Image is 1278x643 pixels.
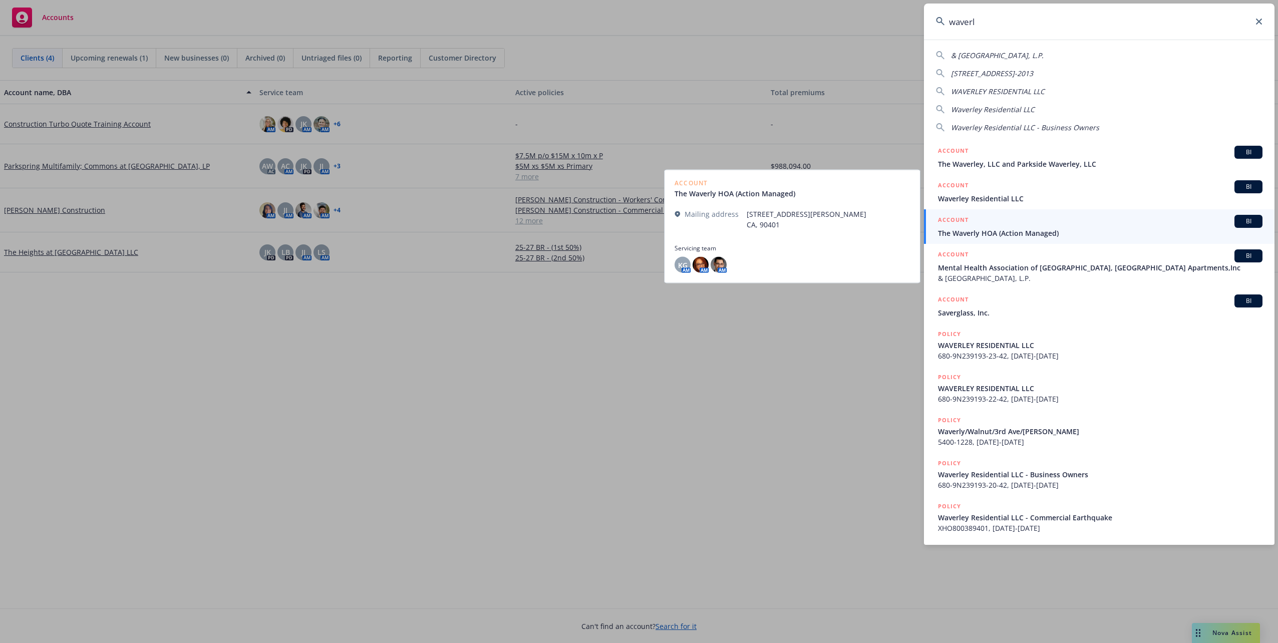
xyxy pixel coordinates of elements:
span: 680-9N239193-23-42, [DATE]-[DATE] [938,351,1262,361]
span: [STREET_ADDRESS]-2013 [951,69,1033,78]
h5: ACCOUNT [938,180,969,192]
span: Mental Health Association of [GEOGRAPHIC_DATA], [GEOGRAPHIC_DATA] Apartments,Inc [938,262,1262,273]
a: ACCOUNTBIMental Health Association of [GEOGRAPHIC_DATA], [GEOGRAPHIC_DATA] Apartments,Inc& [GEOGR... [924,244,1274,289]
a: POLICYWAVERLEY RESIDENTIAL LLC680-9N239193-23-42, [DATE]-[DATE] [924,324,1274,367]
span: & [GEOGRAPHIC_DATA], L.P. [938,273,1262,283]
span: Saverglass, Inc. [938,307,1262,318]
span: BI [1238,251,1258,260]
h5: ACCOUNT [938,146,969,158]
h5: ACCOUNT [938,294,969,306]
span: WAVERLEY RESIDENTIAL LLC [938,383,1262,394]
h5: ACCOUNT [938,249,969,261]
a: ACCOUNTBIThe Waverley, LLC and Parkside Waverley, LLC [924,140,1274,175]
span: Waverly/Walnut/3rd Ave/[PERSON_NAME] [938,426,1262,437]
a: POLICYWaverley Residential LLC - Commercial EarthquakeXHO800389401, [DATE]-[DATE] [924,496,1274,539]
a: POLICYWaverly/Walnut/3rd Ave/[PERSON_NAME]5400-1228, [DATE]-[DATE] [924,410,1274,453]
h5: ACCOUNT [938,215,969,227]
span: WAVERLEY RESIDENTIAL LLC [938,340,1262,351]
span: WAVERLEY RESIDENTIAL LLC [951,87,1045,96]
h5: POLICY [938,372,961,382]
a: ACCOUNTBIThe Waverly HOA (Action Managed) [924,209,1274,244]
span: 680-9N239193-22-42, [DATE]-[DATE] [938,394,1262,404]
span: Waverley Residential LLC - Business Owners [938,469,1262,480]
a: POLICYWAVERLEY RESIDENTIAL LLC680-9N239193-22-42, [DATE]-[DATE] [924,367,1274,410]
h5: POLICY [938,458,961,468]
span: Waverley Residential LLC [938,193,1262,204]
span: BI [1238,148,1258,157]
h5: POLICY [938,329,961,339]
span: & [GEOGRAPHIC_DATA], L.P. [951,51,1044,60]
a: ACCOUNTBIWaverley Residential LLC [924,175,1274,209]
span: The Waverley, LLC and Parkside Waverley, LLC [938,159,1262,169]
span: BI [1238,217,1258,226]
span: The Waverly HOA (Action Managed) [938,228,1262,238]
h5: POLICY [938,501,961,511]
span: BI [1238,296,1258,305]
a: ACCOUNTBISaverglass, Inc. [924,289,1274,324]
span: 5400-1228, [DATE]-[DATE] [938,437,1262,447]
span: BI [1238,182,1258,191]
span: XHO800389401, [DATE]-[DATE] [938,523,1262,533]
h5: POLICY [938,415,961,425]
input: Search... [924,4,1274,40]
span: Waverley Residential LLC - Commercial Earthquake [938,512,1262,523]
a: POLICYWaverley Residential LLC - Business Owners680-9N239193-20-42, [DATE]-[DATE] [924,453,1274,496]
span: 680-9N239193-20-42, [DATE]-[DATE] [938,480,1262,490]
span: Waverley Residential LLC - Business Owners [951,123,1099,132]
span: Waverley Residential LLC [951,105,1035,114]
